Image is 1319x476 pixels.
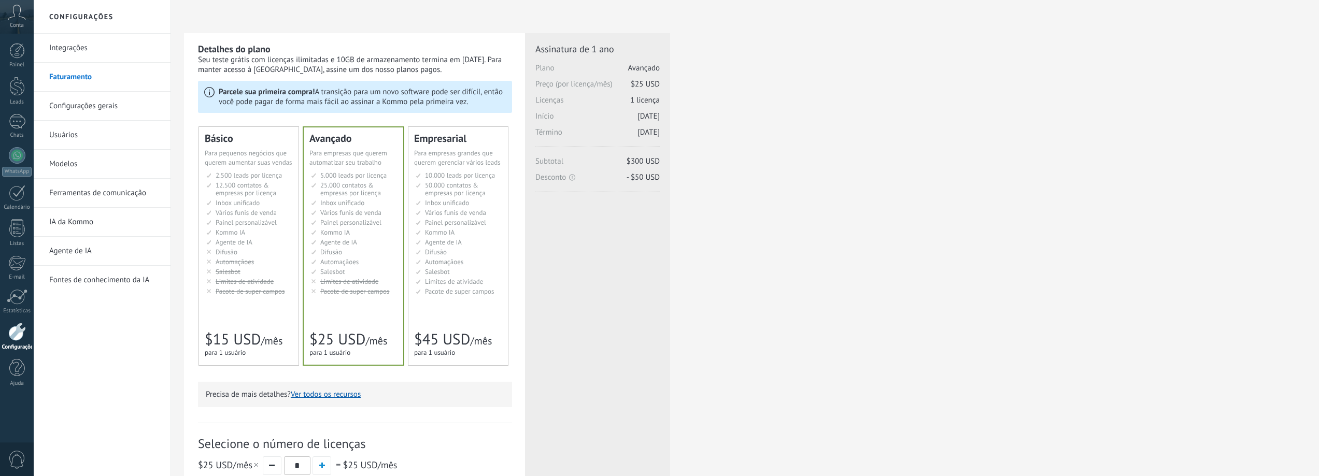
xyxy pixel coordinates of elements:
[291,390,361,399] button: Ver todos os recursos
[320,208,381,217] span: Vários funis de venda
[205,149,292,167] span: Para pequenos negócios que querem aumentar suas vendas
[2,167,32,177] div: WhatsApp
[219,87,315,97] b: Parcele sua primeira compra!
[216,277,274,286] span: Limites de atividade
[219,87,506,107] p: A transição para um novo software pode ser difícil, então você pode pagar de forma mais fácil ao ...
[631,79,660,89] span: $25 USD
[535,95,660,111] span: Licenças
[343,459,377,471] span: $25 USD
[320,287,390,296] span: Pacote de super campos
[205,329,261,349] span: $15 USD
[425,198,469,207] span: Inbox unificado
[336,459,341,471] span: =
[309,149,387,167] span: Para empresas que querem automatizar seu trabalho
[320,238,357,247] span: Agente de IA
[2,380,32,387] div: Ajuda
[425,277,483,286] span: Limites de atividade
[425,181,486,197] span: 50.000 contatos & empresas por licença
[216,238,252,247] span: Agente de IA
[34,63,171,92] li: Faturamento
[309,133,398,143] div: Avançado
[425,267,450,276] span: Salesbot
[535,79,660,95] span: Preço (por licença/mês)
[425,171,495,180] span: 10.000 leads por licença
[320,257,359,266] span: Automaçãoes
[2,240,32,247] div: Listas
[414,348,455,357] span: para 1 usuário
[10,22,24,29] span: Conta
[320,277,378,286] span: Limites de atividade
[320,267,345,276] span: Salesbot
[320,218,381,227] span: Painel personalizável
[198,43,271,55] b: Detalhes do plano
[425,218,486,227] span: Painel personalizável
[49,121,160,150] a: Usuários
[2,204,32,211] div: Calendário
[309,329,365,349] span: $25 USD
[2,308,32,314] div: Estatísticas
[216,267,240,276] span: Salesbot
[216,257,254,266] span: Automaçãoes
[198,459,233,471] span: $25 USD
[2,132,32,139] div: Chats
[34,34,171,63] li: Integrações
[261,334,282,348] span: /mês
[49,208,160,237] a: IA da Kommo
[343,459,397,471] span: /mês
[320,198,364,207] span: Inbox unificado
[34,266,171,294] li: Fontes de conhecimento da IA
[309,348,350,357] span: para 1 usuário
[320,171,387,180] span: 5.000 leads por licença
[414,329,470,349] span: $45 USD
[205,348,246,357] span: para 1 usuário
[627,156,660,166] span: $300 USD
[216,208,277,217] span: Vários funis de venda
[216,248,237,256] span: Difusão
[637,127,660,137] span: [DATE]
[365,334,387,348] span: /mês
[216,181,276,197] span: 12.500 contatos & empresas por licença
[216,218,277,227] span: Painel personalizável
[535,111,660,127] span: Início
[535,127,660,143] span: Término
[425,208,486,217] span: Vários funis de venda
[637,111,660,121] span: [DATE]
[198,436,512,452] span: Selecione o número de licenças
[320,181,381,197] span: 25.000 contatos & empresas por licença
[34,92,171,121] li: Configurações gerais
[414,133,502,143] div: Empresarial
[630,95,660,105] span: 1 licença
[535,156,660,172] span: Subtotal
[49,63,160,92] a: Faturamento
[198,55,512,75] div: Seu teste grátis com licenças ilimitadas e 10GB de armazenamento termina em [DATE]. Para manter a...
[425,257,463,266] span: Automaçãoes
[216,228,245,237] span: Kommo IA
[49,237,160,266] a: Agente de IA
[34,208,171,237] li: IA da Kommo
[216,171,282,180] span: 2.500 leads por licença
[470,334,492,348] span: /mês
[414,149,501,167] span: Para empresas grandes que querem gerenciar vários leads
[206,390,504,399] p: Precisa de mais detalhes?
[49,150,160,179] a: Modelos
[425,248,447,256] span: Difusão
[535,63,660,79] span: Plano
[34,150,171,179] li: Modelos
[49,34,160,63] a: Integrações
[2,62,32,68] div: Painel
[216,198,260,207] span: Inbox unificado
[535,172,660,182] span: Desconto
[627,172,660,182] span: - $50 USD
[320,228,350,237] span: Kommo IA
[34,237,171,266] li: Agente de IA
[535,43,660,55] span: Assinatura de 1 ano
[2,274,32,281] div: E-mail
[425,228,455,237] span: Kommo IA
[425,287,494,296] span: Pacote de super campos
[49,92,160,121] a: Configurações gerais
[34,121,171,150] li: Usuários
[2,99,32,106] div: Leads
[320,248,342,256] span: Difusão
[205,133,293,143] div: Básico
[49,179,160,208] a: Ferramentas de comunicação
